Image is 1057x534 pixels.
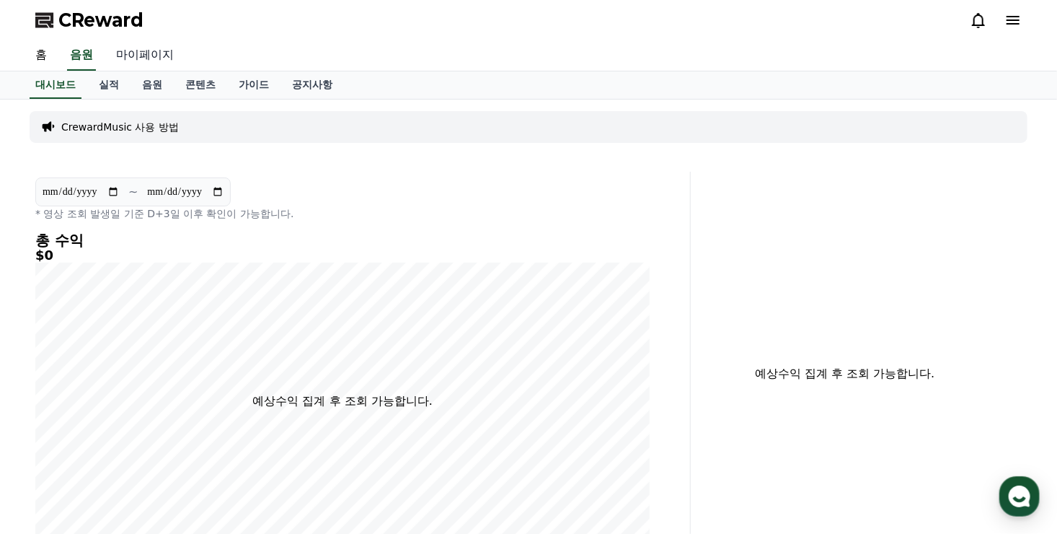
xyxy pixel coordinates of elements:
p: * 영상 조회 발생일 기준 D+3일 이후 확인이 가능합니다. [35,206,650,221]
h4: 총 수익 [35,232,650,248]
p: ~ [128,183,138,201]
a: 공지사항 [280,71,344,99]
a: 대화 [95,414,186,450]
span: 대화 [132,437,149,448]
a: CrewardMusic 사용 방법 [61,120,179,134]
a: 설정 [186,414,277,450]
a: 마이페이지 [105,40,185,71]
p: 예상수익 집계 후 조회 가능합니다. [702,365,987,382]
span: 설정 [223,436,240,447]
a: 홈 [24,40,58,71]
h5: $0 [35,248,650,263]
p: 예상수익 집계 후 조회 가능합니다. [252,393,432,410]
a: 홈 [4,414,95,450]
span: CReward [58,9,143,32]
a: 대시보드 [30,71,81,99]
a: 콘텐츠 [174,71,227,99]
span: 홈 [45,436,54,447]
a: 실적 [87,71,131,99]
a: 음원 [67,40,96,71]
a: 가이드 [227,71,280,99]
a: CReward [35,9,143,32]
a: 음원 [131,71,174,99]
